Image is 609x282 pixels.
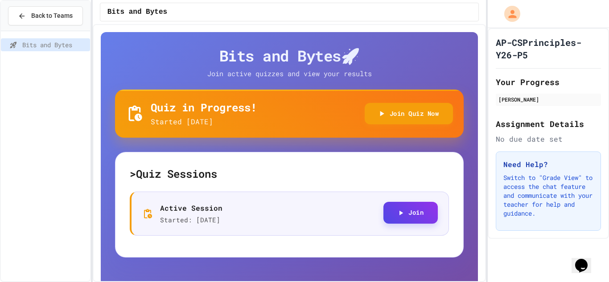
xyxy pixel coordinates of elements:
[383,202,438,224] button: Join
[151,116,257,127] p: Started [DATE]
[22,40,86,49] span: Bits and Bytes
[503,173,593,218] p: Switch to "Grade View" to access the chat feature and communicate with your teacher for help and ...
[503,159,593,170] h3: Need Help?
[130,167,449,181] h5: > Quiz Sessions
[572,246,600,273] iframe: chat widget
[115,46,464,65] h4: Bits and Bytes 🚀
[31,11,73,20] span: Back to Teams
[496,76,601,88] h2: Your Progress
[107,7,167,17] span: Bits and Bytes
[496,118,601,130] h2: Assignment Details
[160,215,222,225] p: Started: [DATE]
[151,100,257,114] h5: Quiz in Progress!
[189,69,390,79] p: Join active quizzes and view your results
[160,203,222,213] p: Active Session
[498,95,598,103] div: [PERSON_NAME]
[496,134,601,144] div: No due date set
[8,6,83,25] button: Back to Teams
[365,103,453,125] button: Join Quiz Now
[496,36,601,61] h1: AP-CSPrinciples-Y26-P5
[495,4,523,24] div: My Account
